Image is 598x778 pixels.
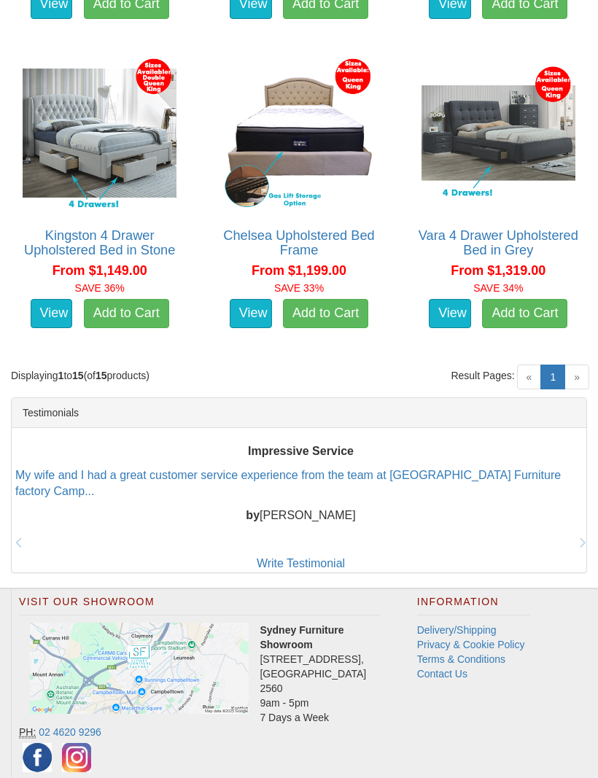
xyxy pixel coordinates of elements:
a: 02 4620 9296 [39,726,101,738]
a: Write Testimonial [257,557,345,569]
abbr: Phone [19,726,36,739]
span: From $1,319.00 [451,263,545,278]
img: Kingston 4 Drawer Upholstered Bed in Stone [19,52,180,214]
a: Vara 4 Drawer Upholstered Bed in Grey [419,228,578,257]
a: Add to Cart [84,299,169,328]
span: From $1,149.00 [53,263,147,278]
img: Instagram [58,739,95,776]
b: Impressive Service [248,445,354,457]
img: Chelsea Upholstered Bed Frame [218,52,379,214]
a: Terms & Conditions [417,653,505,665]
a: View [230,299,272,328]
img: Click to activate map [30,623,249,714]
font: SAVE 36% [75,282,125,294]
b: by [246,510,260,522]
div: Testimonials [12,398,586,428]
a: 1 [540,365,565,389]
a: Chelsea Upholstered Bed Frame [223,228,374,257]
a: Privacy & Cookie Policy [417,639,525,650]
img: Vara 4 Drawer Upholstered Bed in Grey [418,52,579,214]
strong: 15 [96,370,107,381]
span: Result Pages: [451,368,514,383]
span: » [564,365,589,389]
a: My wife and I had a great customer service experience from the team at [GEOGRAPHIC_DATA] Furnitur... [15,469,561,498]
a: Add to Cart [482,299,567,328]
a: Contact Us [417,668,467,680]
img: Facebook [19,739,55,776]
strong: 15 [72,370,84,381]
h2: Information [417,596,530,615]
span: From $1,199.00 [252,263,346,278]
strong: 1 [58,370,64,381]
a: View [31,299,73,328]
span: « [517,365,542,389]
a: Add to Cart [283,299,368,328]
strong: Sydney Furniture Showroom [260,624,343,650]
a: View [429,299,471,328]
a: Kingston 4 Drawer Upholstered Bed in Stone [24,228,175,257]
h2: Visit Our Showroom [19,596,381,615]
p: [PERSON_NAME] [15,508,586,525]
a: Delivery/Shipping [417,624,497,636]
font: SAVE 33% [274,282,324,294]
font: SAVE 34% [473,282,523,294]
